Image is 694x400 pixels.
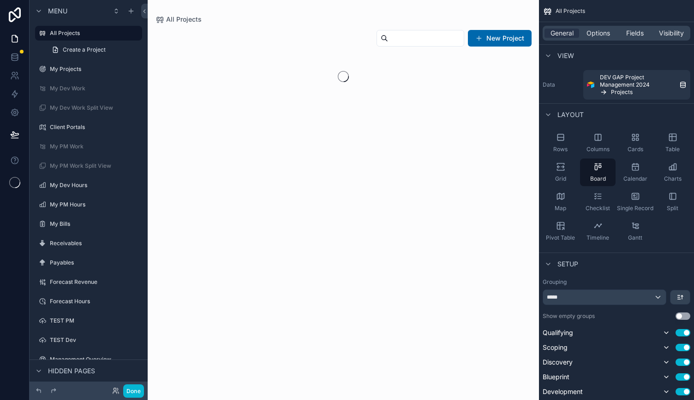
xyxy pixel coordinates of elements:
[583,70,690,100] a: DEV GAP Project Management 2024Projects
[35,352,142,367] a: Management Overview
[50,240,140,247] label: Receivables
[555,175,566,182] span: Grid
[63,46,106,53] span: Create a Project
[659,29,684,38] span: Visibility
[50,65,140,73] label: My Projects
[543,328,573,337] span: Qualifying
[557,110,584,119] span: Layout
[557,51,574,60] span: View
[35,26,142,41] a: All Projects
[50,85,140,92] label: My Dev Work
[35,100,142,115] a: My Dev Work Split View
[555,205,566,212] span: Map
[50,317,140,324] label: TEST PM
[543,129,578,157] button: Rows
[543,372,569,382] span: Blueprint
[35,81,142,96] a: My Dev Work
[617,129,653,157] button: Cards
[586,29,610,38] span: Options
[35,255,142,270] a: Payables
[35,139,142,154] a: My PM Work
[35,236,142,251] a: Receivables
[50,182,140,189] label: My Dev Hours
[35,275,142,289] a: Forecast Revenue
[580,218,616,245] button: Timeline
[655,159,690,186] button: Charts
[580,159,616,186] button: Board
[543,278,567,286] label: Grouping
[628,146,643,153] span: Cards
[50,220,140,228] label: My Bills
[50,104,140,112] label: My Dev Work Split View
[556,7,585,15] span: All Projects
[655,188,690,216] button: Split
[50,336,140,344] label: TEST Dev
[48,366,95,376] span: Hidden pages
[587,81,594,88] img: Airtable Logo
[580,188,616,216] button: Checklist
[50,356,140,363] label: Management Overview
[543,358,573,367] span: Discovery
[611,88,633,96] span: Projects
[543,343,568,352] span: Scoping
[543,312,595,320] label: Show empty groups
[35,333,142,347] a: TEST Dev
[590,175,606,182] span: Board
[626,29,644,38] span: Fields
[35,197,142,212] a: My PM Hours
[50,29,137,37] label: All Projects
[50,259,140,266] label: Payables
[617,218,653,245] button: Gantt
[628,234,642,241] span: Gantt
[557,259,578,269] span: Setup
[550,29,574,38] span: General
[546,234,575,241] span: Pivot Table
[35,217,142,231] a: My Bills
[553,146,568,153] span: Rows
[123,384,144,398] button: Done
[586,205,610,212] span: Checklist
[46,42,142,57] a: Create a Project
[35,178,142,193] a: My Dev Hours
[664,175,682,182] span: Charts
[600,74,676,88] span: DEV GAP Project Management 2024
[580,129,616,157] button: Columns
[665,146,680,153] span: Table
[623,175,647,182] span: Calendar
[617,188,653,216] button: Single Record
[50,162,140,170] label: My PM Work Split View
[586,234,609,241] span: Timeline
[50,201,140,208] label: My PM Hours
[50,278,140,286] label: Forecast Revenue
[35,294,142,309] a: Forecast Hours
[655,129,690,157] button: Table
[543,159,578,186] button: Grid
[50,124,140,131] label: Client Portals
[50,143,140,150] label: My PM Work
[617,205,653,212] span: Single Record
[543,81,580,88] label: Data
[617,159,653,186] button: Calendar
[35,62,142,76] a: My Projects
[35,159,142,173] a: My PM Work Split View
[35,313,142,328] a: TEST PM
[586,146,610,153] span: Columns
[543,218,578,245] button: Pivot Table
[35,120,142,135] a: Client Portals
[48,6,67,16] span: Menu
[667,205,678,212] span: Split
[543,188,578,216] button: Map
[50,298,140,305] label: Forecast Hours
